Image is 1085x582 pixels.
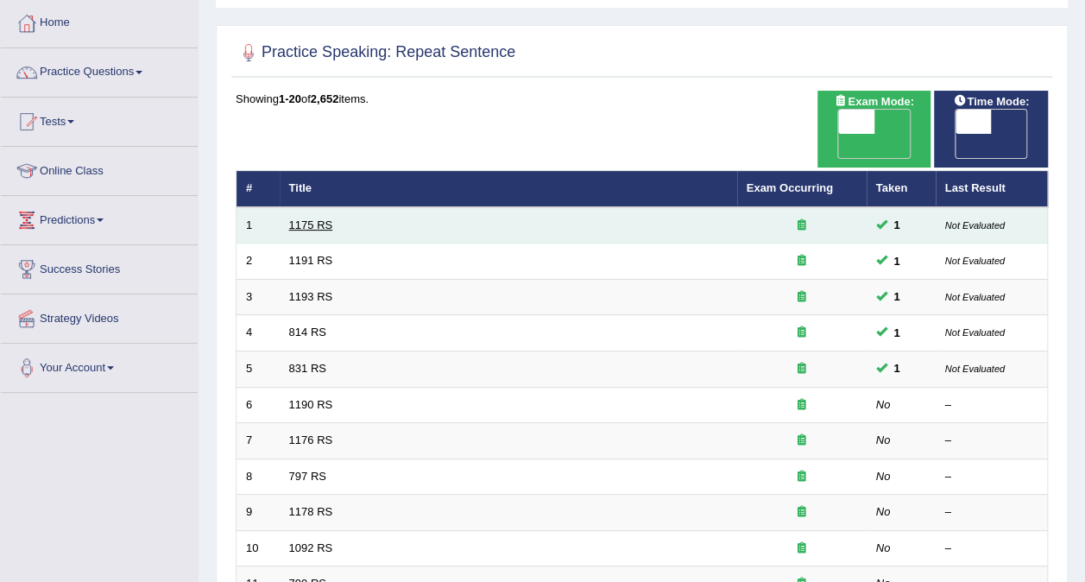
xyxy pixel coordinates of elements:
span: You can still take this question [887,324,907,342]
span: You can still take this question [887,216,907,234]
td: 1 [237,207,280,244]
td: 5 [237,351,280,388]
a: 1175 RS [289,218,333,231]
em: No [876,398,891,411]
a: 797 RS [289,470,326,483]
th: # [237,171,280,207]
b: 1-20 [279,92,301,105]
div: Exam occurring question [747,541,857,557]
div: Exam occurring question [747,504,857,521]
a: Tests [1,98,198,141]
h2: Practice Speaking: Repeat Sentence [236,40,515,66]
a: 831 RS [289,362,326,375]
th: Title [280,171,737,207]
td: 2 [237,244,280,280]
b: 2,652 [311,92,339,105]
em: No [876,505,891,518]
em: No [876,433,891,446]
div: Exam occurring question [747,289,857,306]
small: Not Evaluated [945,292,1005,302]
span: You can still take this question [887,359,907,377]
a: 814 RS [289,326,326,338]
a: Your Account [1,344,198,387]
div: Exam occurring question [747,218,857,234]
td: 6 [237,387,280,423]
a: Success Stories [1,245,198,288]
a: 1176 RS [289,433,333,446]
th: Last Result [936,171,1048,207]
div: Exam occurring question [747,433,857,449]
div: Show exams occurring in exams [817,91,931,168]
div: Exam occurring question [747,469,857,485]
div: Exam occurring question [747,397,857,414]
div: – [945,504,1038,521]
td: 3 [237,279,280,315]
a: Exam Occurring [747,181,833,194]
td: 9 [237,495,280,531]
small: Not Evaluated [945,364,1005,374]
a: 1178 RS [289,505,333,518]
small: Not Evaluated [945,256,1005,266]
div: Exam occurring question [747,325,857,341]
em: No [876,541,891,554]
a: 1190 RS [289,398,333,411]
small: Not Evaluated [945,220,1005,231]
small: Not Evaluated [945,327,1005,338]
a: Predictions [1,196,198,239]
div: – [945,397,1038,414]
a: Strategy Videos [1,294,198,338]
a: Practice Questions [1,48,198,92]
div: Showing of items. [236,91,1048,107]
th: Taken [867,171,936,207]
a: 1092 RS [289,541,333,554]
td: 8 [237,459,280,495]
div: – [945,541,1038,557]
a: 1193 RS [289,290,333,303]
span: Time Mode: [946,92,1036,111]
td: 4 [237,315,280,351]
a: 1191 RS [289,254,333,267]
span: You can still take this question [887,252,907,270]
span: Exam Mode: [827,92,920,111]
div: – [945,433,1038,449]
td: 7 [237,423,280,459]
div: Exam occurring question [747,361,857,377]
div: Exam occurring question [747,253,857,269]
td: 10 [237,530,280,566]
a: Online Class [1,147,198,190]
div: – [945,469,1038,485]
span: You can still take this question [887,288,907,306]
em: No [876,470,891,483]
